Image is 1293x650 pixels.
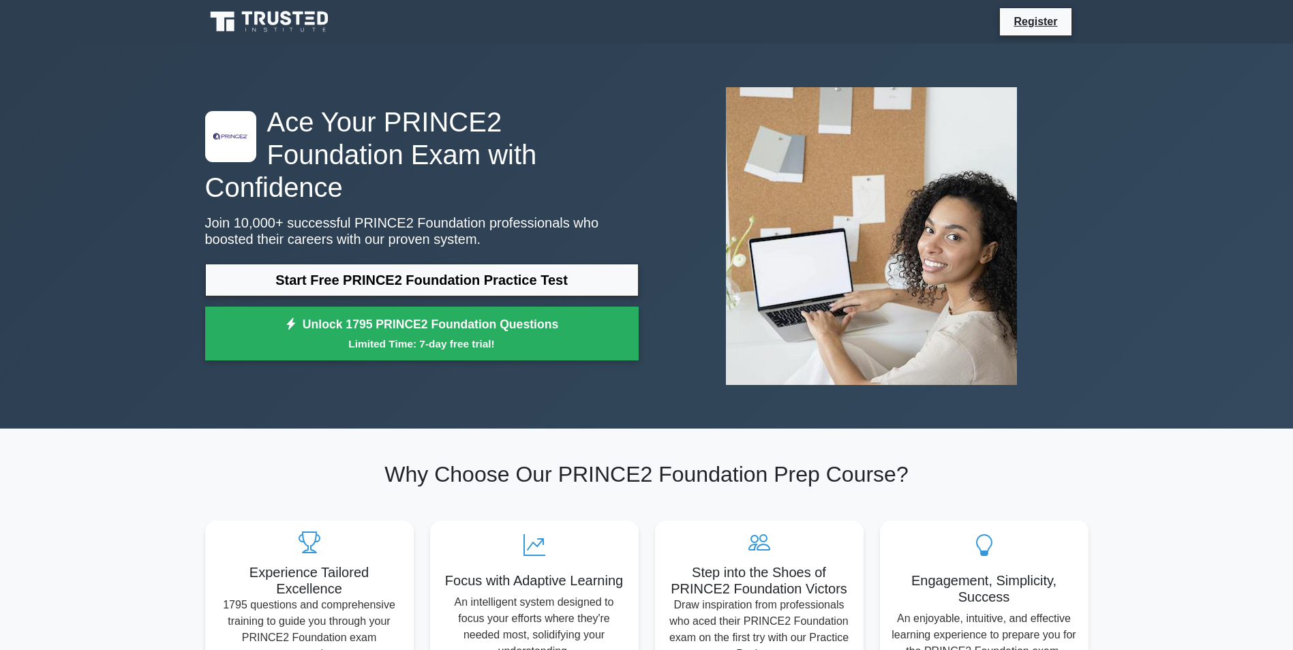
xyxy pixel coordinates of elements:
[205,461,1089,487] h2: Why Choose Our PRINCE2 Foundation Prep Course?
[205,264,639,296] a: Start Free PRINCE2 Foundation Practice Test
[216,564,403,597] h5: Experience Tailored Excellence
[441,572,628,589] h5: Focus with Adaptive Learning
[1005,13,1065,30] a: Register
[205,307,639,361] a: Unlock 1795 PRINCE2 Foundation QuestionsLimited Time: 7-day free trial!
[205,106,639,204] h1: Ace Your PRINCE2 Foundation Exam with Confidence
[205,215,639,247] p: Join 10,000+ successful PRINCE2 Foundation professionals who boosted their careers with our prove...
[222,336,622,352] small: Limited Time: 7-day free trial!
[891,572,1078,605] h5: Engagement, Simplicity, Success
[666,564,853,597] h5: Step into the Shoes of PRINCE2 Foundation Victors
